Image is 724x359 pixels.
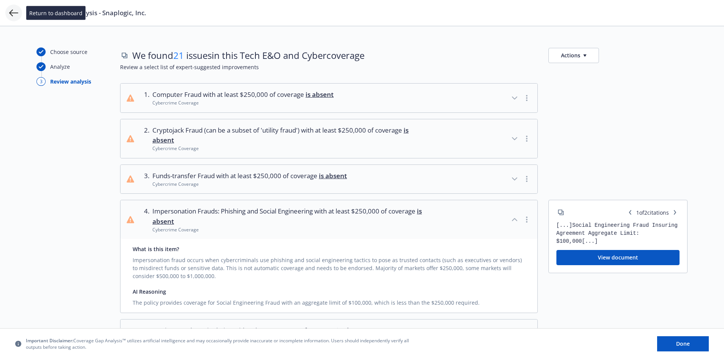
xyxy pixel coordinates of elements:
div: 3 . [140,171,149,188]
button: Actions [548,48,599,63]
span: Important Disclaimer: [26,337,73,344]
div: Choose source [50,48,87,56]
span: 1 of 2 citations [626,208,680,217]
span: Impersonation Frauds: Phishing and Social Engineering with at least $250,000 of coverage [152,206,430,226]
div: What is this item? [133,245,525,253]
span: is absent [319,171,347,180]
div: 3 [36,77,46,86]
span: is absent [152,207,422,225]
span: Review a select list of expert-suggested improvements [120,63,688,71]
span: is absent [337,326,365,335]
button: 3.Funds-transfer Fraud with at least $250,000 of coverage is absentCybercrime Coverage [120,165,537,194]
div: Review analysis [50,77,91,85]
span: We found issues in this Tech E&O and Cyber coverage [132,49,364,62]
div: 2 . [140,125,149,152]
div: 1 . [140,90,149,106]
div: AI Reasoning [133,288,525,296]
div: Cybercrime Coverage [152,100,334,106]
span: Computer Fraud with at least $250,000 of coverage [152,90,334,100]
span: is absent [306,90,334,99]
div: Cybercrime Coverage [152,181,347,187]
button: 4.Impersonation Frauds: Phishing and Social Engineering with at least $250,000 of coverage is abs... [120,200,537,239]
span: Coverage Gap Analysis - Snaplogic, Inc. [27,8,146,17]
span: Done [676,340,690,347]
div: Cybercrime Coverage [152,226,430,233]
button: 5.Invoice Fraud/Manipulation with at least $250,000 of coverage is absentCybercrime Coverage [120,319,537,348]
span: Coverage Gap Analysis™ utilizes artificial intelligence and may occasionally provide inaccurate o... [26,337,413,350]
span: Return to dashboard [29,9,82,17]
span: 21 [173,49,184,62]
span: Cryptojack Fraud (can be a subset of 'utility fraud') with at least $250,000 of coverage [152,125,430,145]
button: View document [556,250,680,265]
div: 4 . [140,206,149,233]
button: 2.Cryptojack Fraud (can be a subset of 'utility fraud') with at least $250,000 of coverage is abs... [120,119,537,158]
div: Cybercrime Coverage [152,145,430,152]
div: Impersonation fraud occurs when cybercriminals use phishing and social engineering tactics to pos... [133,253,525,280]
span: Funds-transfer Fraud with at least $250,000 of coverage [152,171,347,181]
div: 5 . [140,326,149,342]
div: Analyze [50,63,70,71]
div: [...] Social Engineering Fraud Insuring Agreement Aggregate Limit: $100,000 [...] [556,221,680,245]
button: Done [657,336,709,351]
button: 1.Computer Fraud with at least $250,000 of coverage is absentCybercrime Coverage [120,84,537,112]
span: Invoice Fraud/Manipulation with at least $250,000 of coverage [152,326,365,335]
div: The policy provides coverage for Social Engineering Fraud with an aggregate limit of $100,000, wh... [133,296,525,307]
